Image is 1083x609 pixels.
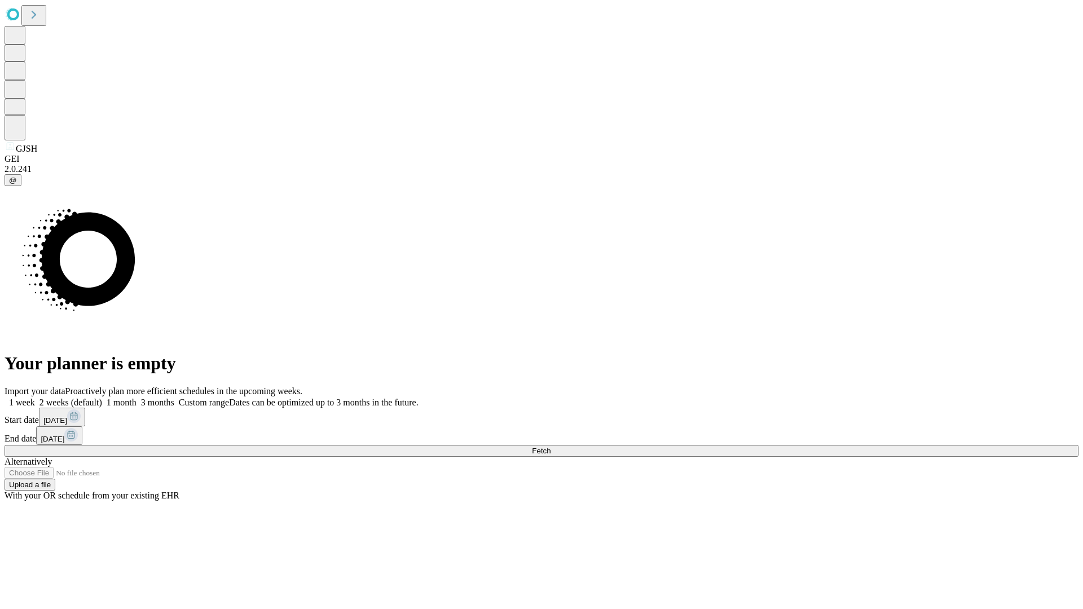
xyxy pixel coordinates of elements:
div: 2.0.241 [5,164,1078,174]
span: With your OR schedule from your existing EHR [5,491,179,500]
span: 1 month [107,398,137,407]
div: End date [5,426,1078,445]
span: @ [9,176,17,184]
h1: Your planner is empty [5,353,1078,374]
span: Fetch [532,447,551,455]
button: @ [5,174,21,186]
span: Custom range [179,398,229,407]
span: Dates can be optimized up to 3 months in the future. [229,398,418,407]
button: [DATE] [39,408,85,426]
span: [DATE] [43,416,67,425]
span: Proactively plan more efficient schedules in the upcoming weeks. [65,386,302,396]
button: Upload a file [5,479,55,491]
span: 2 weeks (default) [39,398,102,407]
div: GEI [5,154,1078,164]
button: [DATE] [36,426,82,445]
span: 1 week [9,398,35,407]
span: Alternatively [5,457,52,466]
span: GJSH [16,144,37,153]
button: Fetch [5,445,1078,457]
span: [DATE] [41,435,64,443]
div: Start date [5,408,1078,426]
span: Import your data [5,386,65,396]
span: 3 months [141,398,174,407]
